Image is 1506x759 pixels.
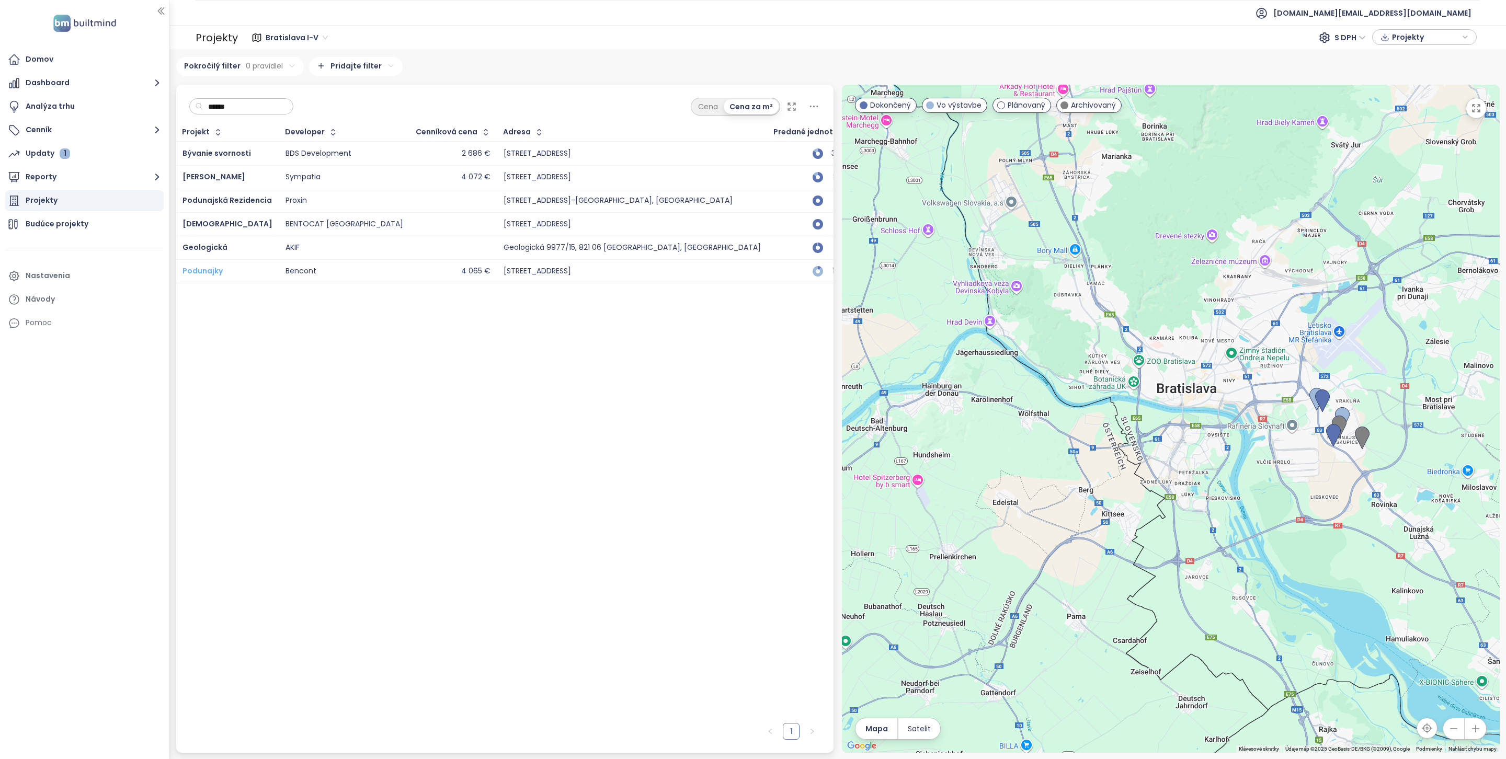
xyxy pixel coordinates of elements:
button: Reporty [5,167,164,188]
a: Budúce projekty [5,214,164,235]
a: Nahlásiť chybu mapy [1448,746,1497,752]
div: Sympatia [286,172,321,182]
a: Podmienky (otvorí sa na novej karte) [1416,746,1442,752]
div: Adresa [503,129,531,135]
span: Dokončený [870,99,911,111]
div: 85/101 [828,174,854,180]
div: Updaty [26,147,70,160]
div: 34/40 [828,150,854,157]
div: Domov [26,53,53,66]
div: Pomoc [5,313,164,333]
div: Projekt [182,129,210,135]
a: Updaty 1 [5,143,164,164]
div: Pomoc [26,316,52,329]
img: logo [50,13,119,34]
div: Analýza trhu [26,100,75,113]
li: Nasledujúca strana [804,723,820,740]
div: Nastavenia [26,269,70,282]
a: [DEMOGRAPHIC_DATA] [182,218,272,229]
a: Podunajská Rezidencia [182,195,272,205]
div: BDS Development [286,149,351,158]
a: Bývanie svornosti [182,148,251,158]
div: Geologická 9977/15, 821 06 [GEOGRAPHIC_DATA], [GEOGRAPHIC_DATA] [504,243,761,252]
a: 1 [783,723,799,739]
div: Developer [285,129,325,135]
div: [STREET_ADDRESS] [504,172,571,182]
div: Projekty [26,194,58,207]
span: [DOMAIN_NAME][EMAIL_ADDRESS][DOMAIN_NAME] [1273,1,1471,26]
a: Nastavenia [5,266,164,286]
div: Pokročilý filter [176,57,304,76]
li: Predchádzajúca strana [762,723,779,740]
div: Bencont [286,267,316,276]
button: left [762,723,779,740]
span: right [809,728,815,734]
span: Plánovaný [1008,99,1045,111]
div: [STREET_ADDRESS] [504,220,571,229]
span: Údaje máp ©2025 GeoBasis-DE/BKG (©2009), Google [1285,746,1410,752]
a: Geologická [182,242,227,252]
span: S DPH [1334,30,1366,45]
a: Analýza trhu [5,96,164,117]
button: right [804,723,820,740]
span: Archivovaný [1071,99,1116,111]
a: Domov [5,49,164,70]
button: Cenník [5,120,164,141]
div: 1 [60,148,70,159]
span: left [767,728,773,734]
li: 1 [783,723,800,740]
div: Pridajte filter [309,57,403,76]
div: Cena [692,99,724,114]
button: Mapa [855,718,897,739]
a: [PERSON_NAME] [182,171,245,182]
div: 13/13 [828,197,854,204]
div: [STREET_ADDRESS] [504,149,571,158]
div: 4 072 € [461,172,490,182]
button: Dashboard [5,73,164,94]
span: Bratislava I-V [266,30,328,45]
div: button [1378,29,1471,45]
div: Budúce projekty [26,217,88,231]
div: 2 686 € [462,149,490,158]
div: Návody [26,293,55,306]
span: Vo výstavbe [937,99,982,111]
a: Podunajky [182,266,223,276]
span: 0 pravidiel [246,60,283,72]
div: [STREET_ADDRESS] [504,267,571,276]
a: Návody [5,289,164,310]
div: 4 065 € [461,267,490,276]
div: [STREET_ADDRESS]-[GEOGRAPHIC_DATA], [GEOGRAPHIC_DATA] [504,196,733,205]
span: Predané jednotky [773,129,841,135]
button: Satelit [898,718,940,739]
a: Otvoriť túto oblasť v Mapách Google (otvorí nové okno) [845,739,879,753]
div: AKIF [286,243,300,252]
div: Cenníková cena [416,129,477,135]
div: 6/6 [828,221,854,227]
span: Mapa [865,723,888,734]
img: Google [845,739,879,753]
a: Projekty [5,190,164,211]
div: Projekty [196,27,238,48]
button: Klávesové skratky [1239,745,1279,753]
div: Cena za m² [724,99,779,114]
div: 18/168 [828,268,854,274]
div: BENTOCAT [GEOGRAPHIC_DATA] [286,220,403,229]
span: Satelit [908,723,931,734]
span: Projekty [1392,29,1459,45]
div: 25/26 [828,244,854,251]
div: Proxin [286,196,307,205]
